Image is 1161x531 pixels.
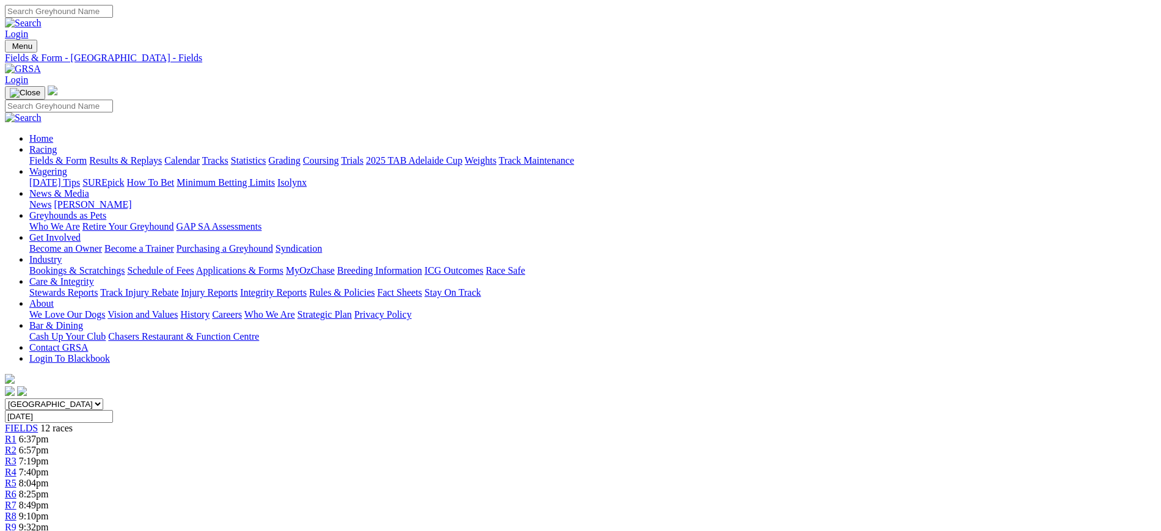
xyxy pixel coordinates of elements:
[5,511,16,521] a: R8
[366,155,462,166] a: 2025 TAB Adelaide Cup
[29,342,88,353] a: Contact GRSA
[29,309,105,320] a: We Love Our Dogs
[486,265,525,276] a: Race Safe
[54,199,131,210] a: [PERSON_NAME]
[354,309,412,320] a: Privacy Policy
[29,177,1156,188] div: Wagering
[127,265,194,276] a: Schedule of Fees
[19,434,49,444] span: 6:37pm
[127,177,175,188] a: How To Bet
[337,265,422,276] a: Breeding Information
[19,500,49,510] span: 8:49pm
[177,243,273,254] a: Purchasing a Greyhound
[29,166,67,177] a: Wagering
[5,467,16,477] a: R4
[5,374,15,384] img: logo-grsa-white.png
[5,5,113,18] input: Search
[48,86,57,95] img: logo-grsa-white.png
[164,155,200,166] a: Calendar
[275,243,322,254] a: Syndication
[377,287,422,298] a: Fact Sheets
[107,309,178,320] a: Vision and Values
[29,210,106,221] a: Greyhounds as Pets
[29,232,81,243] a: Get Involved
[465,155,497,166] a: Weights
[286,265,335,276] a: MyOzChase
[108,331,259,342] a: Chasers Restaurant & Function Centre
[180,309,209,320] a: History
[5,434,16,444] a: R1
[104,243,174,254] a: Become a Trainer
[177,221,262,232] a: GAP SA Assessments
[5,410,113,423] input: Select date
[10,88,40,98] img: Close
[5,29,28,39] a: Login
[29,265,1156,276] div: Industry
[17,386,27,396] img: twitter.svg
[181,287,238,298] a: Injury Reports
[19,456,49,466] span: 7:19pm
[29,155,1156,166] div: Racing
[244,309,295,320] a: Who We Are
[177,177,275,188] a: Minimum Betting Limits
[29,276,94,287] a: Care & Integrity
[29,188,89,199] a: News & Media
[309,287,375,298] a: Rules & Policies
[5,75,28,85] a: Login
[89,155,162,166] a: Results & Replays
[29,199,1156,210] div: News & Media
[231,155,266,166] a: Statistics
[5,386,15,396] img: facebook.svg
[82,177,124,188] a: SUREpick
[29,199,51,210] a: News
[29,287,1156,298] div: Care & Integrity
[499,155,574,166] a: Track Maintenance
[29,155,87,166] a: Fields & Form
[277,177,307,188] a: Isolynx
[424,265,483,276] a: ICG Outcomes
[5,112,42,123] img: Search
[424,287,481,298] a: Stay On Track
[29,331,1156,342] div: Bar & Dining
[29,221,80,232] a: Who We Are
[29,353,110,364] a: Login To Blackbook
[29,243,102,254] a: Become an Owner
[5,64,41,75] img: GRSA
[5,18,42,29] img: Search
[5,456,16,466] a: R3
[29,265,125,276] a: Bookings & Scratchings
[12,42,32,51] span: Menu
[5,500,16,510] a: R7
[29,144,57,155] a: Racing
[29,309,1156,320] div: About
[196,265,283,276] a: Applications & Forms
[5,40,37,53] button: Toggle navigation
[19,511,49,521] span: 9:10pm
[29,243,1156,254] div: Get Involved
[5,489,16,499] a: R6
[5,100,113,112] input: Search
[269,155,300,166] a: Grading
[212,309,242,320] a: Careers
[29,331,106,342] a: Cash Up Your Club
[5,86,45,100] button: Toggle navigation
[19,489,49,499] span: 8:25pm
[29,177,80,188] a: [DATE] Tips
[40,423,73,433] span: 12 races
[202,155,228,166] a: Tracks
[5,53,1156,64] div: Fields & Form - [GEOGRAPHIC_DATA] - Fields
[82,221,174,232] a: Retire Your Greyhound
[5,478,16,488] a: R5
[29,298,54,309] a: About
[19,445,49,455] span: 6:57pm
[5,423,38,433] a: FIELDS
[5,445,16,455] a: R2
[29,133,53,144] a: Home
